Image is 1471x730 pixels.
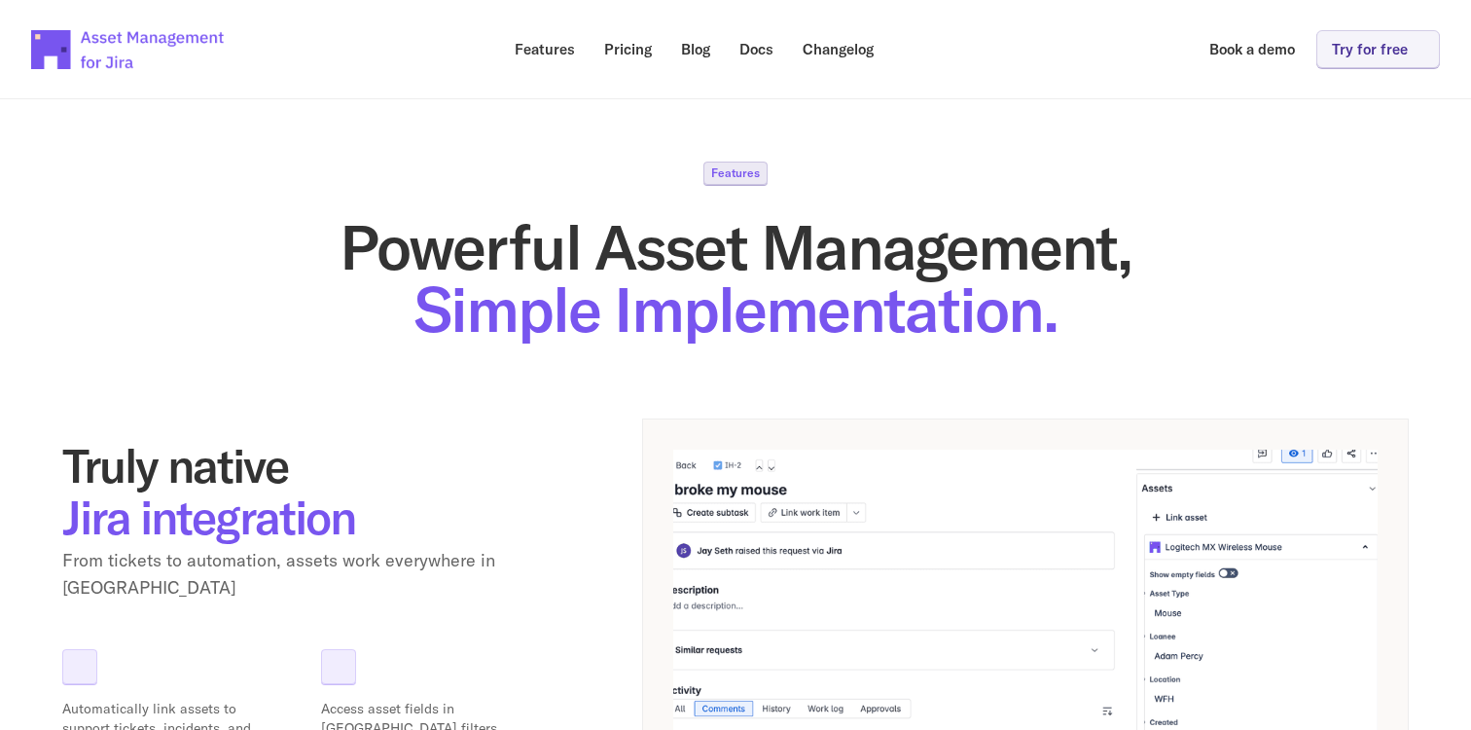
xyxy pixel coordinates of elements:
span: Jira integration [62,488,355,546]
span: Simple Implementation. [413,270,1058,348]
p: From tickets to automation, assets work everywhere in [GEOGRAPHIC_DATA] [62,547,549,603]
h1: Powerful Asset Management, [62,216,1409,341]
p: Features [711,167,760,179]
a: Pricing [591,30,665,68]
a: Try for free [1316,30,1440,68]
p: Book a demo [1209,42,1295,56]
p: Try for free [1332,42,1408,56]
a: Book a demo [1196,30,1309,68]
a: Blog [667,30,724,68]
a: Features [501,30,589,68]
p: Features [515,42,575,56]
a: Changelog [789,30,887,68]
h2: Truly native [62,440,549,543]
p: Pricing [604,42,652,56]
p: Blog [681,42,710,56]
p: Changelog [803,42,874,56]
a: Docs [726,30,787,68]
p: Docs [739,42,773,56]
